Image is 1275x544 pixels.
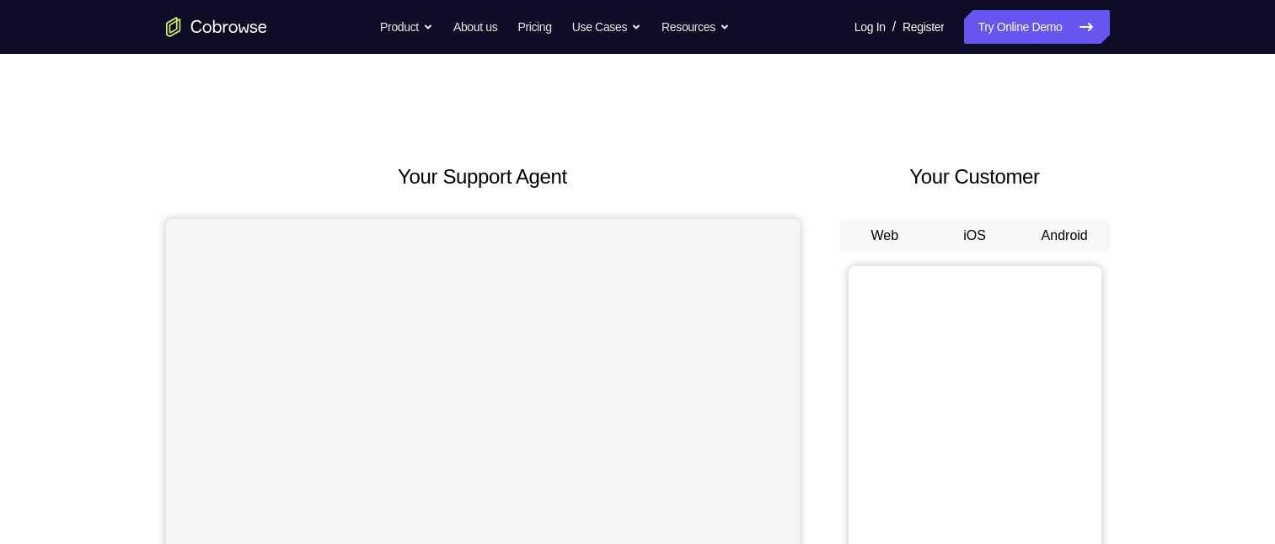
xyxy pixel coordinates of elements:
[453,10,497,44] a: About us
[517,10,551,44] a: Pricing
[840,219,930,253] button: Web
[929,219,1020,253] button: iOS
[166,162,800,192] h2: Your Support Agent
[572,10,641,44] button: Use Cases
[662,10,730,44] button: Resources
[964,10,1109,44] a: Try Online Demo
[1020,219,1110,253] button: Android
[380,10,433,44] button: Product
[854,10,886,44] a: Log In
[903,10,944,44] a: Register
[892,17,896,37] span: /
[840,162,1110,192] h2: Your Customer
[166,17,267,37] a: Go to the home page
